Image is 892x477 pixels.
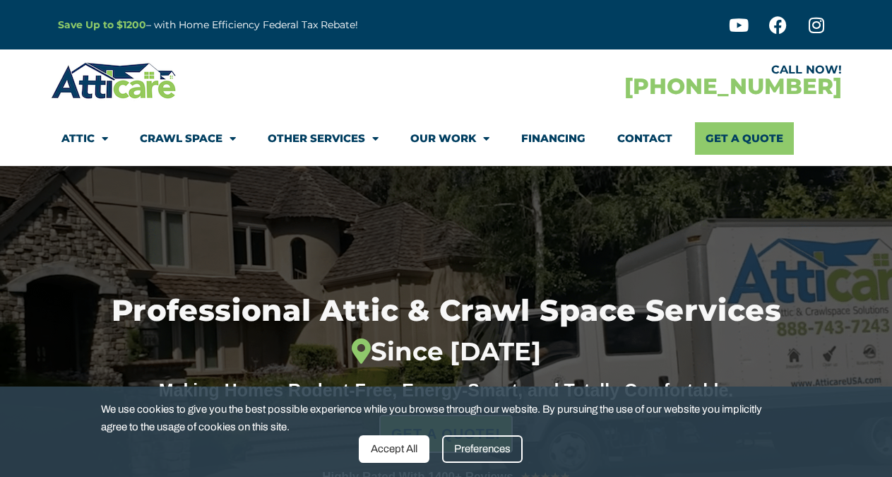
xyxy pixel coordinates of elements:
div: Accept All [359,435,429,463]
a: Crawl Space [140,122,236,155]
span: We use cookies to give you the best possible experience while you browse through our website. By ... [101,401,780,435]
nav: Menu [61,122,831,155]
a: Contact [617,122,672,155]
a: Other Services [268,122,379,155]
a: Financing [521,122,585,155]
div: Making Homes Rodent-Free, Energy-Smart, and Totally Comfortable. [132,379,761,401]
p: – with Home Efficiency Federal Tax Rebate! [58,17,516,33]
a: Save Up to $1200 [58,18,146,31]
a: Attic [61,122,108,155]
a: Our Work [410,122,489,155]
a: Get A Quote [695,122,794,155]
h1: Professional Attic & Crawl Space Services [42,296,850,367]
div: Preferences [442,435,523,463]
div: Since [DATE] [42,336,850,367]
div: CALL NOW! [446,64,842,76]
